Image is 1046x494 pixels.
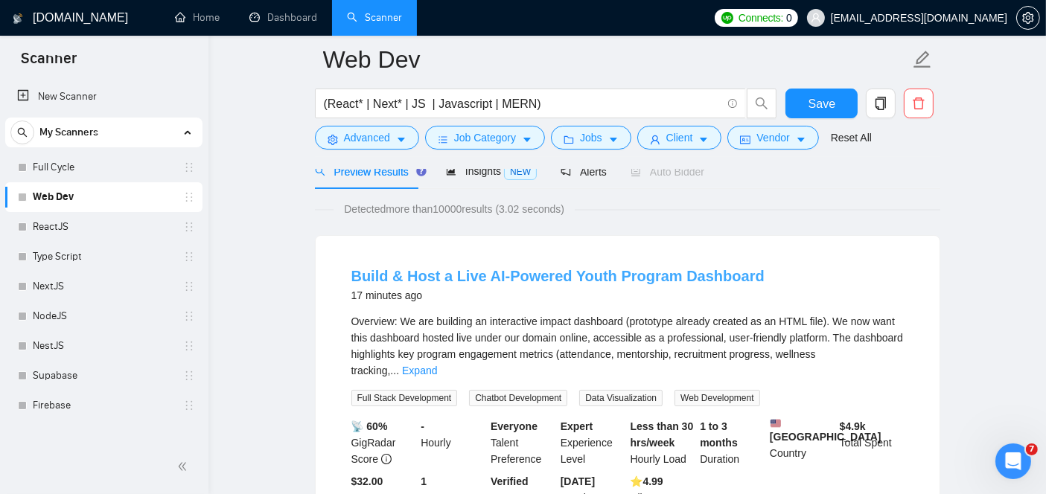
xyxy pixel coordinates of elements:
[390,365,399,376] span: ...
[17,82,191,112] a: New Scanner
[183,370,195,382] span: holder
[446,166,456,176] span: area-chart
[183,191,195,203] span: holder
[344,129,390,146] span: Advanced
[381,454,392,464] span: info-circle
[809,94,835,113] span: Save
[747,89,776,118] button: search
[579,390,663,406] span: Data Visualization
[425,126,545,150] button: barsJob Categorycaret-down
[13,7,23,31] img: logo
[771,418,781,429] img: 🇺🇸
[33,361,174,391] a: Supabase
[1017,12,1039,24] span: setting
[348,418,418,467] div: GigRadar Score
[1016,12,1040,24] a: setting
[666,129,693,146] span: Client
[315,126,419,150] button: settingAdvancedcaret-down
[756,129,789,146] span: Vendor
[351,286,765,304] div: 17 minutes ago
[177,459,192,474] span: double-left
[831,129,872,146] a: Reset All
[580,129,602,146] span: Jobs
[183,310,195,322] span: holder
[697,418,767,467] div: Duration
[1016,6,1040,30] button: setting
[867,97,895,110] span: copy
[33,301,174,331] a: NodeJS
[33,212,174,242] a: ReactJS
[249,11,317,24] a: dashboardDashboard
[33,272,174,301] a: NextJS
[33,391,174,420] a: Firebase
[913,50,932,69] span: edit
[39,118,98,147] span: My Scanners
[786,10,792,26] span: 0
[5,118,202,420] li: My Scanners
[675,390,760,406] span: Web Development
[328,134,338,145] span: setting
[421,420,424,432] b: -
[469,390,567,406] span: Chatbot Development
[564,134,574,145] span: folder
[454,129,516,146] span: Job Category
[446,165,537,177] span: Insights
[351,268,765,284] a: Build & Host a Live AI-Powered Youth Program Dashboard
[631,475,663,487] b: ⭐️ 4.99
[438,134,448,145] span: bars
[905,97,933,110] span: delete
[866,89,896,118] button: copy
[351,390,458,406] span: Full Stack Development
[402,365,437,376] a: Expand
[1026,443,1038,455] span: 7
[739,10,783,26] span: Connects:
[650,134,660,145] span: user
[9,48,89,79] span: Scanner
[347,11,402,24] a: searchScanner
[183,340,195,352] span: holder
[491,475,529,487] b: Verified
[183,221,195,233] span: holder
[721,12,733,24] img: upwork-logo.png
[315,166,422,178] span: Preview Results
[183,251,195,263] span: holder
[334,201,575,217] span: Detected more than 10000 results (3.02 seconds)
[522,134,532,145] span: caret-down
[488,418,558,467] div: Talent Preference
[628,418,698,467] div: Hourly Load
[33,242,174,272] a: Type Script
[351,420,388,432] b: 📡 60%
[700,420,738,449] b: 1 to 3 months
[637,126,722,150] button: userClientcaret-down
[837,418,907,467] div: Total Spent
[561,420,593,432] b: Expert
[561,166,571,176] span: notification
[561,475,595,487] b: [DATE]
[421,475,427,487] b: 1
[785,89,858,118] button: Save
[315,166,325,176] span: search
[175,11,220,24] a: homeHome
[767,418,837,467] div: Country
[631,166,704,178] span: Auto Bidder
[904,89,934,118] button: delete
[551,126,631,150] button: folderJobscaret-down
[351,475,383,487] b: $32.00
[324,94,721,113] input: Search Freelance Jobs...
[10,121,34,144] button: search
[491,420,538,432] b: Everyone
[747,97,776,110] span: search
[183,161,195,173] span: holder
[504,164,537,180] span: NEW
[33,182,174,212] a: Web Dev
[418,418,488,467] div: Hourly
[811,13,821,23] span: user
[415,164,428,178] div: Tooltip anchor
[631,166,641,176] span: robot
[608,134,619,145] span: caret-down
[396,134,406,145] span: caret-down
[5,82,202,112] li: New Scanner
[323,41,910,78] input: Scanner name...
[561,166,607,178] span: Alerts
[631,420,694,449] b: Less than 30 hrs/week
